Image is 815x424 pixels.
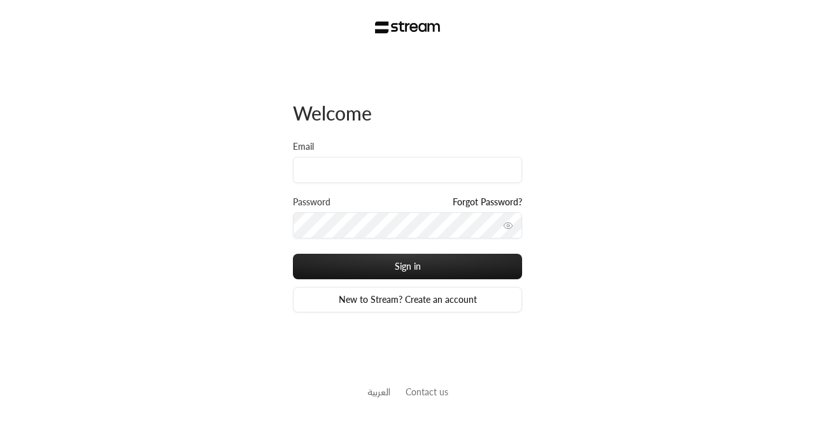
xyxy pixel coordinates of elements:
a: العربية [367,380,390,404]
label: Password [293,196,330,208]
button: toggle password visibility [498,216,518,236]
img: Stream Logo [375,21,441,34]
button: Contact us [406,385,448,398]
span: Welcome [293,101,372,124]
button: Sign in [293,254,522,279]
a: Forgot Password? [453,196,522,208]
label: Email [293,140,314,153]
a: Contact us [406,386,448,397]
a: New to Stream? Create an account [293,287,522,312]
